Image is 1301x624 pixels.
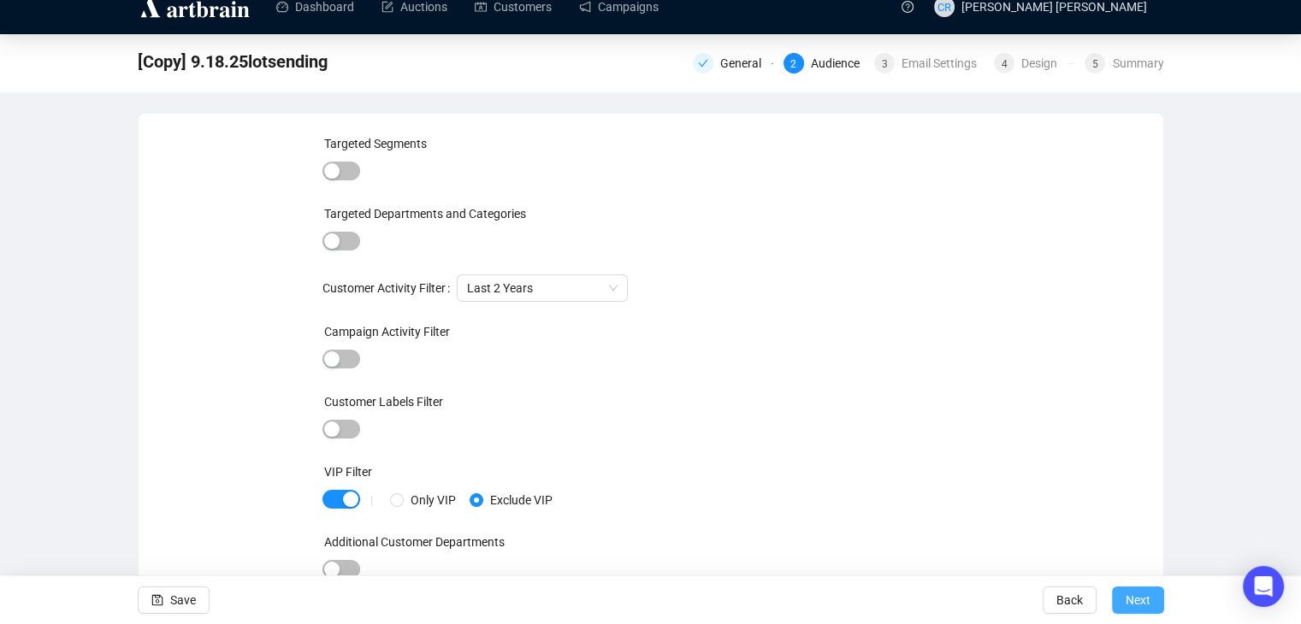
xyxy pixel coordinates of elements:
[322,274,457,302] label: Customer Activity Filter
[324,395,443,409] label: Customer Labels Filter
[720,53,772,74] div: General
[874,53,984,74] div: 3Email Settings
[467,275,618,301] span: Last 2 Years
[994,53,1074,74] div: 4Design
[790,58,796,70] span: 2
[1056,576,1083,624] span: Back
[324,137,427,150] label: Targeted Segments
[902,53,987,74] div: Email Settings
[324,207,526,221] label: Targeted Departments and Categories
[170,576,196,624] span: Save
[138,586,210,614] button: Save
[1092,58,1098,70] span: 5
[1085,53,1163,74] div: 5Summary
[138,48,328,75] span: [Copy] 9.18.25lotsending
[784,53,864,74] div: 2Audience
[1002,58,1008,70] span: 4
[324,535,505,549] label: Additional Customer Departments
[151,594,163,606] span: save
[1112,53,1163,74] div: Summary
[1021,53,1067,74] div: Design
[370,493,373,507] div: |
[811,53,870,74] div: Audience
[324,325,450,338] label: Campaign Activity Filter
[404,491,463,509] span: Only VIP
[882,58,888,70] span: 3
[1243,566,1284,607] div: Open Intercom Messenger
[483,491,559,509] span: Exclude VIP
[1043,586,1097,614] button: Back
[324,465,372,479] label: VIP Filter
[693,53,773,74] div: General
[698,58,708,68] span: check
[1126,576,1150,624] span: Next
[1112,586,1164,614] button: Next
[902,1,914,13] span: question-circle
